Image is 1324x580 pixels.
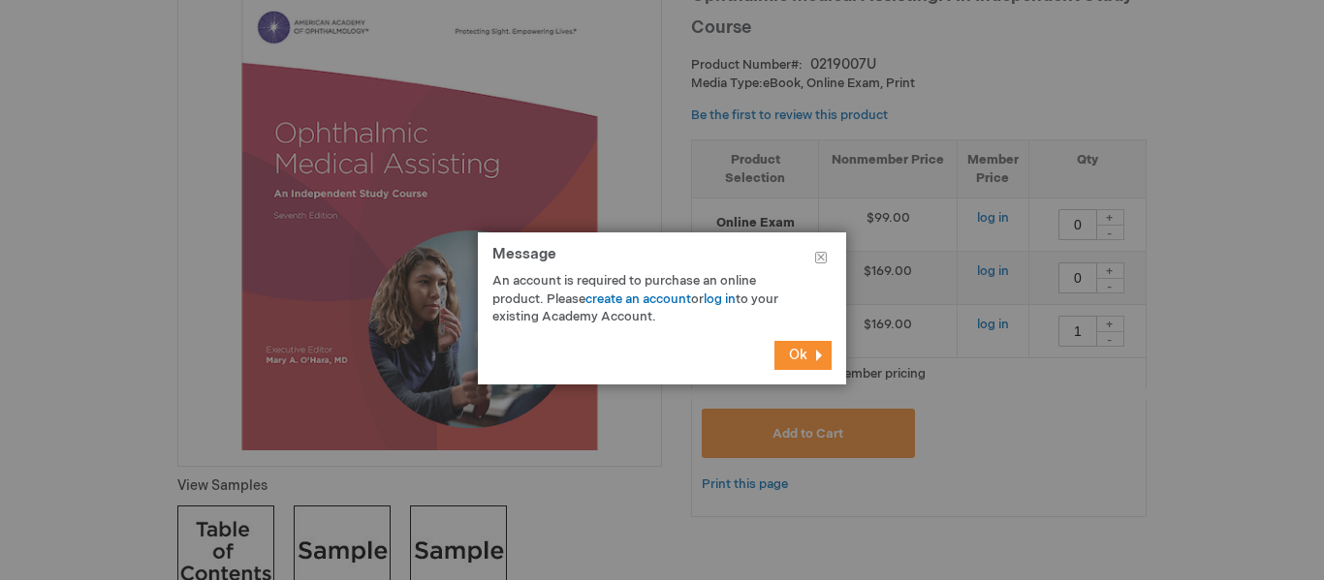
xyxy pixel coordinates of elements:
button: Ok [774,341,832,370]
h1: Message [492,247,832,273]
p: An account is required to purchase an online product. Please or to your existing Academy Account. [492,272,803,326]
a: log in [704,291,736,307]
a: create an account [585,291,691,307]
span: Ok [789,347,807,363]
